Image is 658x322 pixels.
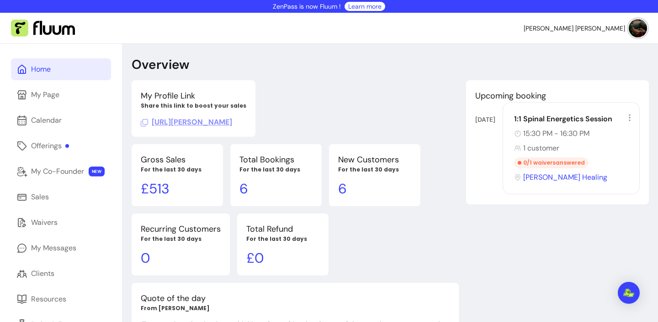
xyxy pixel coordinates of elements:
[31,140,69,151] div: Offerings
[141,235,221,243] p: For the last 30 days
[141,250,221,266] p: 0
[11,20,75,37] img: Fluum Logo
[11,161,111,182] a: My Co-Founder NEW
[141,292,450,305] p: Quote of the day
[524,24,625,33] span: [PERSON_NAME] [PERSON_NAME]
[239,181,313,197] p: 6
[11,135,111,157] a: Offerings
[514,128,634,139] div: 15:30 PM - 16:30 PM
[11,186,111,208] a: Sales
[11,288,111,310] a: Resources
[141,223,221,235] p: Recurring Customers
[31,89,59,100] div: My Page
[514,143,634,154] div: 1 customer
[239,166,313,173] p: For the last 30 days
[11,84,111,106] a: My Page
[475,89,640,102] p: Upcoming booking
[31,294,66,305] div: Resources
[514,114,634,125] div: 1:1 Spinal Energetics Session
[11,263,111,285] a: Clients
[141,102,246,109] p: Share this link to boost your sales
[11,212,111,234] a: Waivers
[141,89,246,102] p: My Profile Link
[141,181,214,197] p: £ 513
[618,282,640,304] div: Open Intercom Messenger
[338,181,411,197] p: 6
[31,192,49,203] div: Sales
[246,223,319,235] p: Total Refund
[338,166,411,173] p: For the last 30 days
[629,19,647,37] img: avatar
[523,172,607,183] span: [PERSON_NAME] Healing
[239,153,313,166] p: Total Bookings
[31,217,58,228] div: Waivers
[475,115,503,124] div: [DATE]
[31,268,54,279] div: Clients
[31,115,62,126] div: Calendar
[132,57,189,73] p: Overview
[141,117,232,127] span: Click to copy
[31,243,76,254] div: My Messages
[141,166,214,173] p: For the last 30 days
[11,58,111,80] a: Home
[31,166,84,177] div: My Co-Founder
[246,250,319,266] p: £ 0
[11,237,111,259] a: My Messages
[141,305,450,312] p: From [PERSON_NAME]
[273,2,341,11] p: ZenPass is now Fluum !
[246,235,319,243] p: For the last 30 days
[514,157,589,168] div: 0 / 1 waivers answered
[89,166,105,177] span: NEW
[141,153,214,166] p: Gross Sales
[524,19,647,37] button: avatar[PERSON_NAME] [PERSON_NAME]
[11,109,111,131] a: Calendar
[31,64,51,75] div: Home
[338,153,411,166] p: New Customers
[348,2,382,11] a: Learn more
